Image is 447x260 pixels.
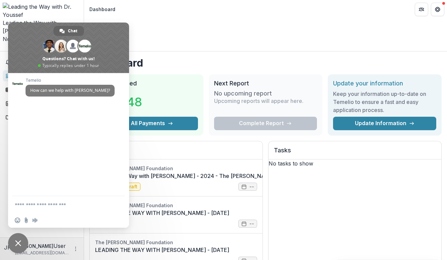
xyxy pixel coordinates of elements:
[68,26,77,36] span: Chat
[214,80,317,87] h2: Next Report
[95,117,198,130] button: See All Payments
[274,147,436,159] h2: Tasks
[3,70,81,81] a: Dashboard
[53,26,84,36] a: Chat
[15,250,69,256] p: [EMAIL_ADDRESS][DOMAIN_NAME]
[87,4,118,14] nav: breadcrumb
[89,6,115,13] div: Dashboard
[333,80,436,87] h2: Update your information
[15,218,20,223] span: Insert an emoji
[214,97,303,105] p: Upcoming reports will appear here.
[95,246,257,254] a: LEADING THE WAY WITH [PERSON_NAME] - [DATE]
[32,218,38,223] span: Audio message
[333,90,436,114] h3: Keep your information up-to-date on Temelio to ensure a fast and easy application process.
[3,19,81,35] div: Leading the Way with [PERSON_NAME]
[214,90,272,97] h3: No upcoming report
[4,244,12,252] div: Jamie Pennington
[8,233,28,253] a: Close chat
[3,84,81,95] a: Tasks
[333,117,436,130] a: Update Information
[15,196,109,213] textarea: Compose your message...
[24,218,29,223] span: Send a file
[3,57,81,68] button: Notifications
[3,36,28,42] span: Nonprofit
[15,243,53,250] p: [PERSON_NAME]
[3,3,81,19] img: Leading the Way with Dr. Youssef
[95,172,374,180] a: Leading the Way with [PERSON_NAME] - 2024 - The [PERSON_NAME] Foundation Grant Proposal Application
[431,3,444,16] button: Get Help
[95,80,198,87] h2: Total Awarded
[30,87,110,93] span: How can we help with [PERSON_NAME]?
[95,147,257,159] h2: Proposals
[415,3,428,16] button: Partners
[72,245,80,253] button: More
[26,78,115,83] span: Temelio
[89,57,442,69] h1: Dashboard
[3,112,81,123] a: Documents
[95,209,257,217] a: LEADING THE WAY WITH [PERSON_NAME] - [DATE]
[269,159,441,168] p: No tasks to show
[3,98,81,109] a: Proposals
[53,242,66,250] p: User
